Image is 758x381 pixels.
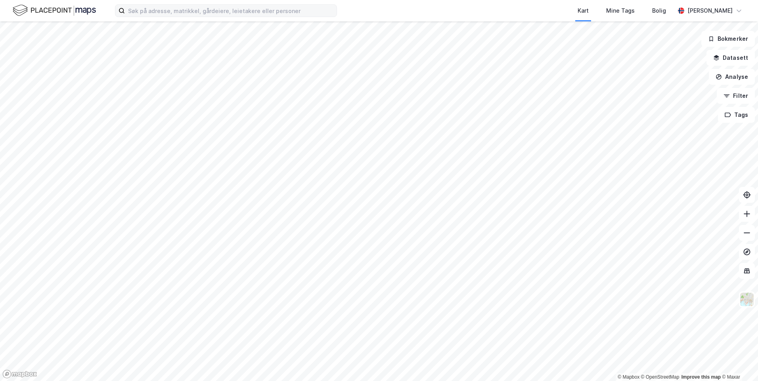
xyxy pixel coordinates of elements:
[606,6,635,15] div: Mine Tags
[709,69,755,85] button: Analyse
[718,107,755,123] button: Tags
[701,31,755,47] button: Bokmerker
[681,374,721,380] a: Improve this map
[717,88,755,104] button: Filter
[2,370,37,379] a: Mapbox homepage
[706,50,755,66] button: Datasett
[125,5,337,17] input: Søk på adresse, matrikkel, gårdeiere, leietakere eller personer
[13,4,96,17] img: logo.f888ab2527a4732fd821a326f86c7f29.svg
[641,374,680,380] a: OpenStreetMap
[718,343,758,381] iframe: Chat Widget
[739,292,754,307] img: Z
[618,374,639,380] a: Mapbox
[578,6,589,15] div: Kart
[652,6,666,15] div: Bolig
[687,6,733,15] div: [PERSON_NAME]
